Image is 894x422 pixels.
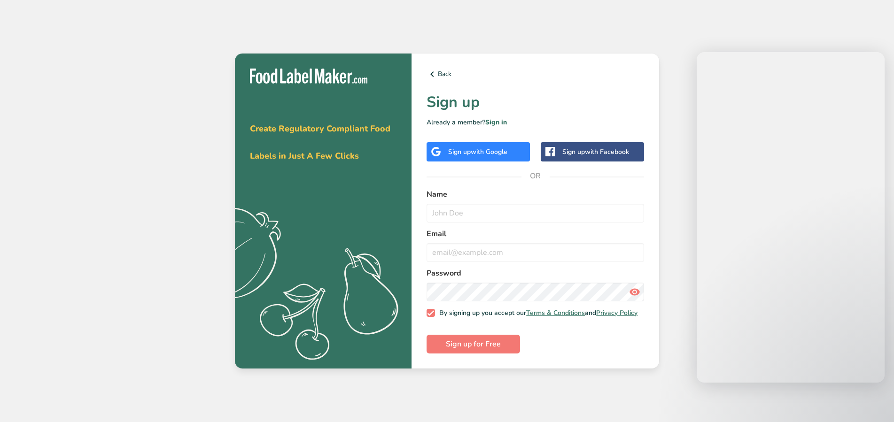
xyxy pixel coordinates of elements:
label: Email [427,228,644,239]
a: Privacy Policy [596,308,637,317]
span: Sign up for Free [446,338,501,350]
span: Create Regulatory Compliant Food Labels in Just A Few Clicks [250,123,390,161]
label: Password [427,268,644,279]
a: Terms & Conditions [526,308,585,317]
a: Back [427,69,644,80]
span: OR [521,162,550,190]
div: Sign up [448,147,507,157]
span: with Google [471,147,507,156]
iframe: Intercom live chat [697,52,885,383]
img: Food Label Maker [250,69,367,84]
a: Sign in [485,118,507,127]
p: Already a member? [427,117,644,127]
label: Name [427,189,644,200]
input: John Doe [427,204,644,223]
div: Sign up [562,147,629,157]
iframe: Intercom live chat [862,390,885,413]
input: email@example.com [427,243,644,262]
span: By signing up you accept our and [435,309,638,317]
button: Sign up for Free [427,335,520,353]
h1: Sign up [427,91,644,114]
span: with Facebook [585,147,629,156]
